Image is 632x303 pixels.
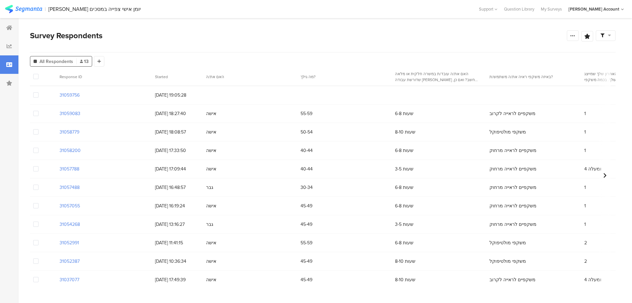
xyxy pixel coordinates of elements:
span: 1 [584,110,586,117]
span: 1 [584,129,586,136]
span: 45-49 [301,202,312,209]
span: משקפיים לראייה מרחוק [489,184,537,191]
span: 4 ומעלה [584,276,601,283]
span: 6-8 שעות [395,184,413,191]
span: משקפיים לראייה מרחוק [489,166,537,172]
span: משקפי מולטיפוקל [489,258,526,265]
span: 40-44 [301,147,313,154]
span: 4 ומעלה [584,166,601,172]
span: [DATE] 17:09:44 [155,166,199,172]
span: [DATE] 13:16:27 [155,221,199,228]
span: משקפיים לראייה מרחוק [489,147,537,154]
span: 6-8 שעות [395,202,413,209]
span: [DATE] 17:33:50 [155,147,199,154]
span: 1 [584,184,586,191]
section: 31054268 [60,221,80,228]
span: [DATE] 17:49:39 [155,276,199,283]
span: אישה [206,202,216,209]
span: אישה [206,129,216,136]
span: 1 [584,221,586,228]
span: גבר [206,221,213,228]
span: גבר [206,184,213,191]
span: 1 [584,202,586,209]
span: משקפיים לראייה מרחוק [489,202,537,209]
span: [DATE] 18:27:40 [155,110,199,117]
span: 3-5 שעות [395,166,413,172]
span: משקפי מולטיפוקל [489,129,526,136]
section: באיזה משקפי ראיה את/ה משתמש/ת? [489,74,573,80]
span: אישה [206,239,216,246]
section: 31037077 [60,276,79,283]
span: 8-10 שעות [395,276,415,283]
span: משקפיים לראייה לקרוב [489,110,536,117]
span: 45-49 [301,276,312,283]
span: אישה [206,258,216,265]
section: מה גילך? [301,74,384,80]
span: [DATE] 10:36:34 [155,258,199,265]
section: 31052991 [60,239,79,246]
div: [PERSON_NAME] יומן אישי צפייה במסכים [48,6,141,12]
div: Support [479,4,497,14]
span: Survey Respondents [30,30,102,42]
section: האם את/ה עובד/ת במשרה חלקית או מלאה שדורשת עבודה [PERSON_NAME] מחשב? ואם כן, כמה שעות ביום ממוצע ... [395,71,478,83]
span: 40-44 [301,166,313,172]
img: segmanta logo [5,5,42,13]
span: אישה [206,110,216,117]
span: 6-8 שעות [395,239,413,246]
span: 45-49 [301,258,312,265]
span: 55-59 [301,110,312,117]
span: All Respondents [39,58,73,65]
span: 13 [80,58,89,65]
span: [DATE] 16:48:57 [155,184,199,191]
span: 1 [584,147,586,154]
span: Response ID [60,74,82,80]
div: | [45,5,46,13]
a: My Surveys [538,6,565,12]
section: 31057788 [60,166,79,172]
section: האם את/ה [206,74,289,80]
span: [DATE] 11:41:15 [155,239,199,246]
span: 8-10 שעות [395,258,415,265]
span: 50-54 [301,129,313,136]
span: 8-10 שעות [395,129,415,136]
span: 45-49 [301,221,312,228]
span: 3-5 שעות [395,221,413,228]
section: 31058779 [60,129,79,136]
section: 31059756 [60,92,80,99]
span: אישה [206,147,216,154]
span: 6-8 שעות [395,147,413,154]
span: אישה [206,276,216,283]
span: [DATE] 18:08:57 [155,129,199,136]
section: 31058200 [60,147,81,154]
section: 31059083 [60,110,80,117]
span: [DATE] 19:05:28 [155,92,199,99]
a: Question Library [501,6,538,12]
span: Started [155,74,168,80]
span: 2 [584,239,587,246]
span: משקפיים לראייה לקרוב [489,276,536,283]
span: 6-8 שעות [395,110,413,117]
div: [PERSON_NAME] Account [568,6,619,12]
section: 31052387 [60,258,80,265]
section: 31057488 [60,184,80,191]
span: 30-34 [301,184,313,191]
span: משקפיים לראייה מרחוק [489,221,537,228]
span: [DATE] 16:19:24 [155,202,199,209]
span: 2 [584,258,587,265]
section: 31057055 [60,202,80,209]
span: משקפי מולטיפוקל [489,239,526,246]
span: 55-59 [301,239,312,246]
span: אישה [206,166,216,172]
